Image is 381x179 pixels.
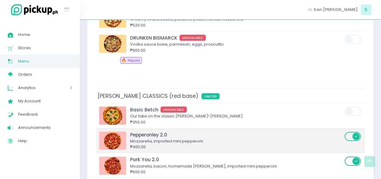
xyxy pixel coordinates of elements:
[130,113,343,119] div: Our take on the classic [PERSON_NAME]! [PERSON_NAME]
[161,107,187,113] span: UNAVAILABLE
[8,3,59,16] img: logo
[18,110,72,118] span: Feedback
[99,132,126,150] img: Pepperonley 2.0
[18,44,72,52] span: Stores
[96,91,201,101] span: [PERSON_NAME] CLASSICS (red base)
[18,57,72,65] span: Menu
[130,131,343,138] div: Pepperonley 2.0
[201,93,220,99] span: LIMITED
[130,138,343,144] div: Mozzarella, imported mini pepperoni
[99,107,126,125] img: Basic Betch
[308,7,313,13] span: Hi,
[130,144,343,150] div: ₱400.00
[18,71,72,78] span: Orders
[18,84,53,92] span: Analytics
[99,157,126,175] img: Pork You 2.0
[18,124,72,132] span: Announcements
[130,34,343,41] div: DRUNKEN BISMARCK
[361,5,371,15] span: S
[18,31,72,39] span: Home
[99,35,126,53] img: DRUNKEN BISMARCK
[130,41,343,47] div: Vodka sauce base, parmesan, eggs, proscuitto
[130,119,343,125] div: ₱350.00
[130,163,343,169] div: Mozzarella, bacon, homemade [PERSON_NAME], imported mini pepperoni
[130,22,343,28] div: ₱520.00
[130,169,343,175] div: ₱600.00
[130,106,343,113] div: Basic Betch
[128,58,140,63] span: Popular
[130,156,343,163] div: Pork You 2.0
[18,97,72,105] span: My Account
[18,137,72,145] span: Help
[130,47,343,53] div: ₱900.00
[314,7,358,13] span: San [PERSON_NAME]
[180,35,206,41] span: UNAVAILABLE
[121,57,126,63] span: 🔥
